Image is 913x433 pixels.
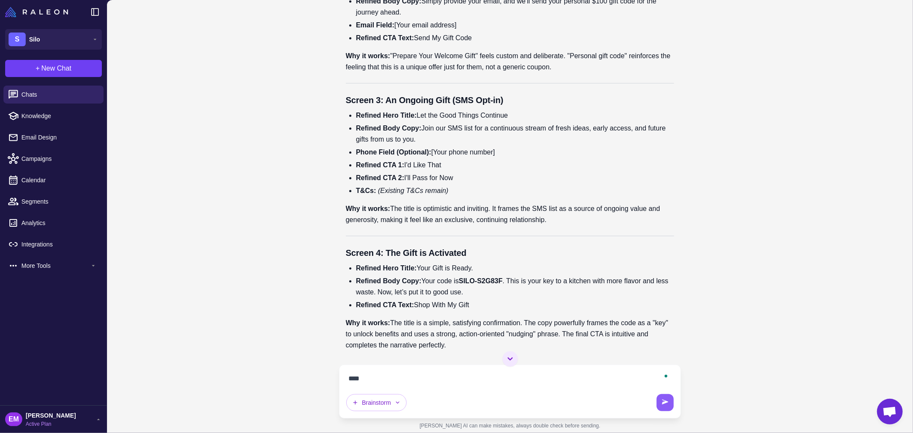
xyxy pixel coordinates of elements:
[21,90,97,99] span: Chats
[5,7,68,17] img: Raleon Logo
[346,319,390,326] strong: Why it works:
[346,372,674,386] textarea: To enrich screen reader interactions, please activate Accessibility in Grammarly extension settings
[346,50,675,73] p: "Prepare Your Welcome Gift" feels custom and deliberate. "Personal gift code" reinforces the feel...
[3,128,104,146] a: Email Design
[356,301,414,308] strong: Refined CTA Text:
[346,203,675,225] p: The title is optimistic and inviting. It frames the SMS list as a source of ongoing value and gen...
[356,34,414,42] strong: Refined CTA Text:
[21,218,97,228] span: Analytics
[356,300,675,311] li: Shop With My Gift
[3,86,104,104] a: Chats
[346,394,407,411] button: Brainstorm
[356,125,422,132] strong: Refined Body Copy:
[3,193,104,211] a: Segments
[26,420,76,428] span: Active Plan
[459,277,503,285] strong: SILO-S2G83F
[356,21,395,29] strong: Email Field:
[346,248,467,258] strong: Screen 4: The Gift is Activated
[356,110,675,121] li: Let the Good Things Continue
[356,33,675,44] li: Send My Gift Code
[5,412,22,426] div: EM
[356,20,675,31] li: [Your email address]
[29,35,40,44] span: Silo
[346,52,390,59] strong: Why it works:
[356,263,675,274] li: Your Gift is Ready.
[356,187,376,194] strong: T&Cs:
[356,112,417,119] strong: Refined Hero Title:
[877,399,903,424] div: Chat abierto
[356,172,675,184] li: I'll Pass for Now
[3,150,104,168] a: Campaigns
[21,111,97,121] span: Knowledge
[339,418,681,433] div: [PERSON_NAME] AI can make mistakes, always double check before sending.
[346,317,675,351] p: The title is a simple, satisfying confirmation. The copy powerfully frames the code as a "key" to...
[9,33,26,46] div: S
[356,160,675,171] li: I'd Like That
[3,214,104,232] a: Analytics
[356,264,417,272] strong: Refined Hero Title:
[21,175,97,185] span: Calendar
[3,171,104,189] a: Calendar
[21,133,97,142] span: Email Design
[356,148,431,156] strong: Phone Field (Optional):
[356,276,675,298] li: Your code is . This is your key to a kitchen with more flavor and less waste. Now, let’s put it t...
[356,174,404,181] strong: Refined CTA 2:
[356,161,404,169] strong: Refined CTA 1:
[26,411,76,420] span: [PERSON_NAME]
[346,205,390,212] strong: Why it works:
[5,29,102,50] button: SSilo
[21,261,90,270] span: More Tools
[378,187,448,194] em: (Existing T&Cs remain)
[21,197,97,206] span: Segments
[36,63,39,74] span: +
[5,60,102,77] button: +New Chat
[42,63,71,74] span: New Chat
[356,277,422,285] strong: Refined Body Copy:
[3,235,104,253] a: Integrations
[346,95,503,105] strong: Screen 3: An Ongoing Gift (SMS Opt-in)
[356,123,675,145] li: Join our SMS list for a continuous stream of fresh ideas, early access, and future gifts from us ...
[21,240,97,249] span: Integrations
[356,147,675,158] li: [Your phone number]
[21,154,97,163] span: Campaigns
[5,7,71,17] a: Raleon Logo
[3,107,104,125] a: Knowledge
